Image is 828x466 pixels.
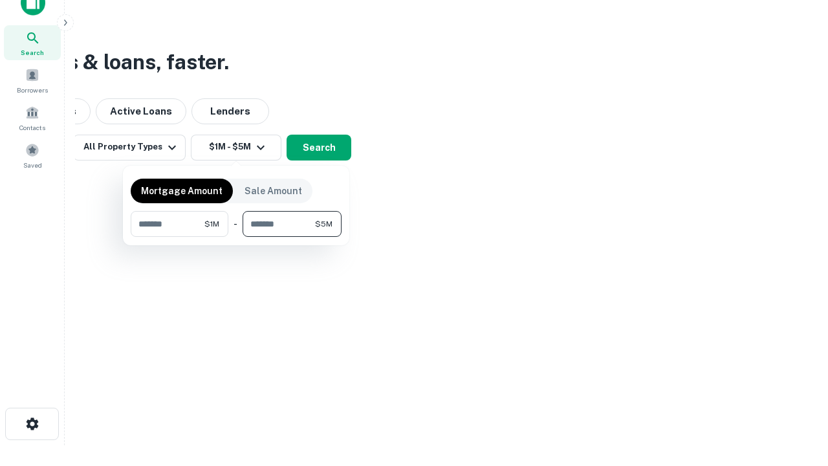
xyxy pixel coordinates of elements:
[245,184,302,198] p: Sale Amount
[234,211,237,237] div: -
[315,218,332,230] span: $5M
[204,218,219,230] span: $1M
[141,184,223,198] p: Mortgage Amount
[763,362,828,425] iframe: Chat Widget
